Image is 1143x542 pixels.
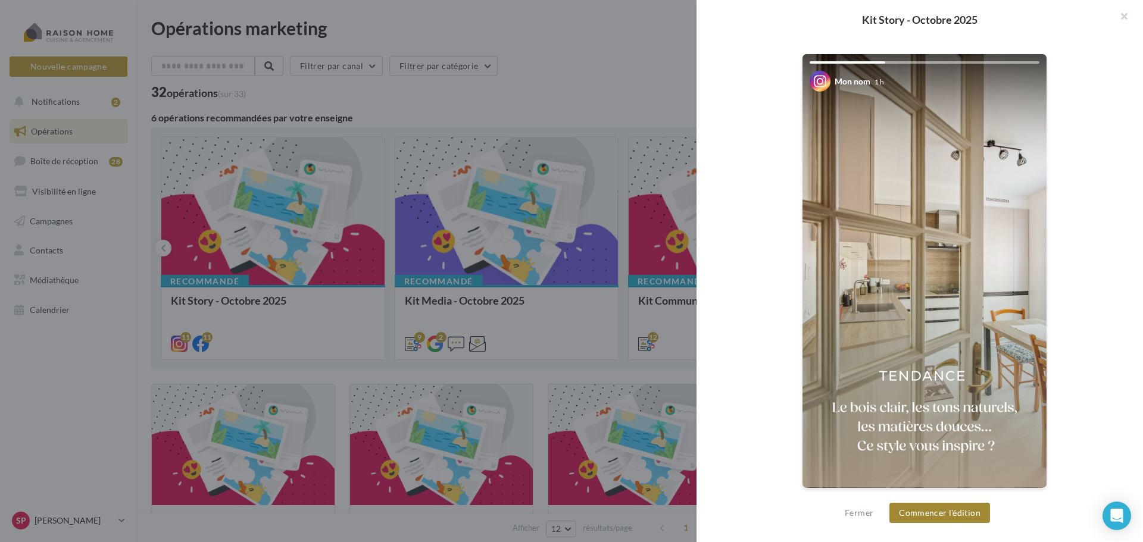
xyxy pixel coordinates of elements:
div: Mon nom [835,76,870,87]
div: 1 h [875,77,884,87]
img: Your Instagram story preview [802,54,1047,488]
div: Open Intercom Messenger [1103,502,1131,530]
button: Commencer l'édition [889,503,990,523]
div: Kit Story - Octobre 2025 [716,14,1124,25]
div: La prévisualisation est non-contractuelle [802,488,1047,504]
button: Fermer [840,506,878,520]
